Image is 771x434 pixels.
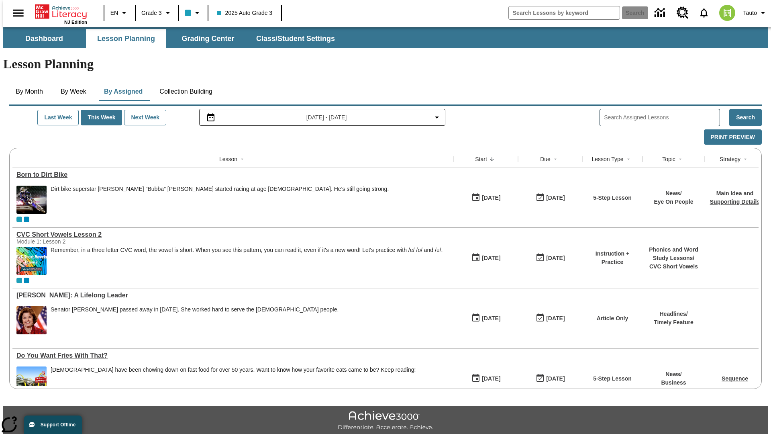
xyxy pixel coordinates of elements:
[35,4,87,20] a: Home
[217,9,273,17] span: 2025 Auto Grade 3
[432,113,442,122] svg: Collapse Date Range Filter
[661,370,686,379] p: News /
[16,231,450,238] div: CVC Short Vowels Lesson 2
[533,311,567,326] button: 09/13/25: Last day the lesson can be accessed
[714,2,740,23] button: Select a new avatar
[35,3,87,25] div: Home
[51,186,389,214] div: Dirt bike superstar James "Bubba" Stewart started racing at age 4. He's still going strong.
[98,82,149,101] button: By Assigned
[533,371,567,386] button: 09/13/25: Last day the lesson can be accessed
[482,313,500,323] div: [DATE]
[6,1,30,25] button: Open side menu
[51,186,389,192] div: Dirt bike superstar [PERSON_NAME] "Bubba" [PERSON_NAME] started racing at age [DEMOGRAPHIC_DATA]....
[654,198,693,206] p: Eye On People
[16,292,450,299] a: Dianne Feinstein: A Lifelong Leader, Lessons
[37,110,79,125] button: Last Week
[16,171,450,178] div: Born to Dirt Bike
[469,250,503,266] button: 09/13/25: First time the lesson was available
[743,9,757,17] span: Tauto
[3,29,342,48] div: SubNavbar
[720,155,740,163] div: Strategy
[237,154,247,164] button: Sort
[740,154,750,164] button: Sort
[593,194,632,202] p: 5-Step Lesson
[729,109,762,126] button: Search
[650,2,672,24] a: Data Center
[654,310,693,318] p: Headlines /
[64,20,87,25] span: NJ Edition
[51,366,416,373] div: [DEMOGRAPHIC_DATA] have been chowing down on fast food for over 50 years. Want to know how your f...
[672,2,693,24] a: Resource Center, Will open in new tab
[16,238,137,245] div: Module 1: Lesson 2
[3,57,768,72] h1: Lesson Planning
[654,318,693,327] p: Timely Feature
[16,352,450,359] div: Do You Want Fries With That?
[51,247,443,254] p: Remember, in a three letter CVC word, the vowel is short. When you see this pattern, you can read...
[597,314,628,323] p: Article Only
[469,371,503,386] button: 09/13/25: First time the lesson was available
[16,171,450,178] a: Born to Dirt Bike, Lessons
[250,29,341,48] button: Class/Student Settings
[51,247,443,275] div: Remember, in a three letter CVC word, the vowel is short. When you see this pattern, you can read...
[203,113,442,122] button: Select the date range menu item
[487,154,497,164] button: Sort
[533,190,567,205] button: 09/13/25: Last day the lesson can be accessed
[661,379,686,387] p: Business
[647,246,701,262] p: Phonics and Word Study Lessons /
[153,82,219,101] button: Collection Building
[51,306,339,334] span: Senator Dianne Feinstein passed away in September 2023. She worked hard to serve the American peo...
[482,253,500,263] div: [DATE]
[16,292,450,299] div: Dianne Feinstein: A Lifelong Leader
[675,154,685,164] button: Sort
[24,278,29,283] div: OL 2025 Auto Grade 4
[24,416,82,434] button: Support Offline
[546,374,565,384] div: [DATE]
[654,189,693,198] p: News /
[3,27,768,48] div: SubNavbar
[41,422,75,428] span: Support Offline
[546,193,565,203] div: [DATE]
[81,110,122,125] button: This Week
[16,306,47,334] img: Senator Dianne Feinstein of California smiles with the U.S. flag behind her.
[16,231,450,238] a: CVC Short Vowels Lesson 2, Lessons
[551,154,560,164] button: Sort
[53,82,94,101] button: By Week
[219,155,237,163] div: Lesson
[51,306,339,313] div: Senator [PERSON_NAME] passed away in [DATE]. She worked hard to serve the [DEMOGRAPHIC_DATA] people.
[16,352,450,359] a: Do You Want Fries With That?, Lessons
[533,250,567,266] button: 09/13/25: Last day the lesson can be accessed
[624,154,633,164] button: Sort
[51,366,416,395] div: Americans have been chowing down on fast food for over 50 years. Want to know how your favorite e...
[719,5,735,21] img: avatar image
[168,29,248,48] button: Grading Center
[693,2,714,23] a: Notifications
[710,190,760,205] a: Main Idea and Supporting Details
[546,313,565,323] div: [DATE]
[16,366,47,395] img: One of the first McDonald's stores, with the iconic red sign and golden arches.
[16,217,22,222] div: Current Class
[592,155,623,163] div: Lesson Type
[338,411,433,431] img: Achieve3000 Differentiate Accelerate Achieve
[86,29,166,48] button: Lesson Planning
[9,82,49,101] button: By Month
[740,6,771,20] button: Profile/Settings
[604,112,720,123] input: Search Assigned Lessons
[182,6,205,20] button: Class color is light blue. Change class color
[16,278,22,283] span: Current Class
[24,217,29,222] div: OL 2025 Auto Grade 4
[586,250,638,266] p: Instruction + Practice
[482,374,500,384] div: [DATE]
[662,155,675,163] div: Topic
[540,155,551,163] div: Due
[647,262,701,271] p: CVC Short Vowels
[475,155,487,163] div: Start
[16,186,47,214] img: Motocross racer James Stewart flies through the air on his dirt bike.
[593,375,632,383] p: 5-Step Lesson
[509,6,620,19] input: search field
[306,113,347,122] span: [DATE] - [DATE]
[4,29,84,48] button: Dashboard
